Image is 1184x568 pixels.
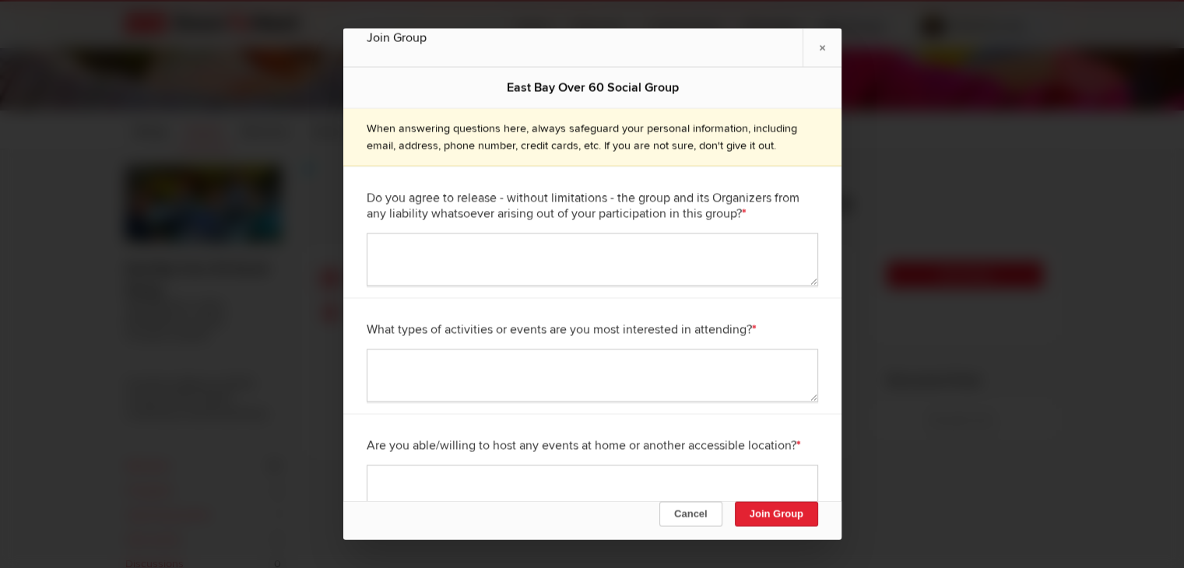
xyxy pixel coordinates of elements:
div: Are you able/willing to host any events at home or another accessible location? [367,426,818,465]
button: Join Group [734,502,817,527]
button: Cancel [659,502,722,527]
p: When answering questions here, always safeguard your personal information, including email, addre... [367,121,818,154]
a: × [803,29,841,67]
b: East Bay Over 60 Social Group [506,80,678,96]
div: Do you agree to release - without limitations - the group and its Organizers from any liability w... [367,179,818,233]
div: What types of activities or events are you most interested in attending? [367,310,818,349]
div: Join Group [367,29,818,47]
